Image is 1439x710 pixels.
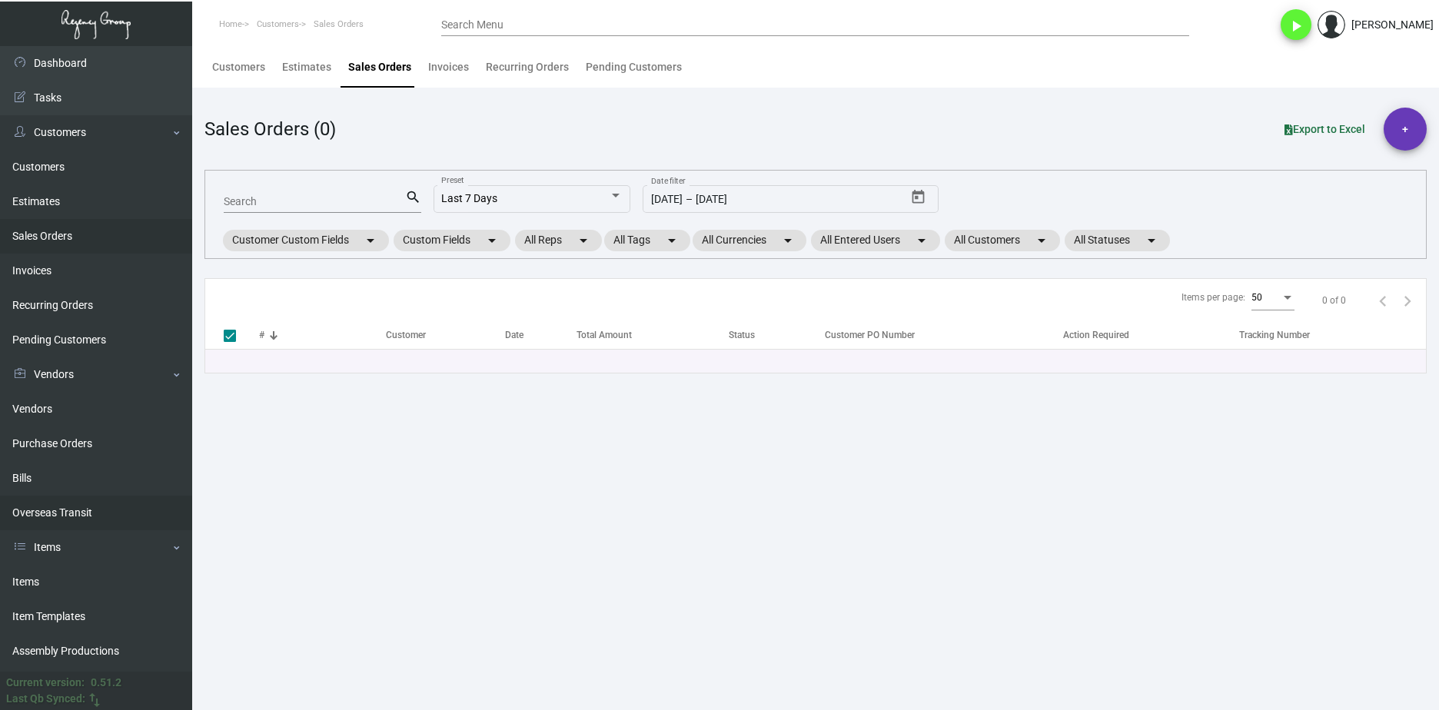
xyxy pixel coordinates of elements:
[6,675,85,691] div: Current version:
[686,194,693,206] span: –
[505,328,523,342] div: Date
[1351,17,1434,33] div: [PERSON_NAME]
[586,59,682,75] div: Pending Customers
[223,230,389,251] mat-chip: Customer Custom Fields
[1287,17,1305,35] i: play_arrow
[1322,294,1346,307] div: 0 of 0
[663,231,681,250] mat-icon: arrow_drop_down
[811,230,940,251] mat-chip: All Entered Users
[1284,123,1365,135] span: Export to Excel
[577,328,729,342] div: Total Amount
[515,230,602,251] mat-chip: All Reps
[1063,328,1239,342] div: Action Required
[394,230,510,251] mat-chip: Custom Fields
[825,328,1063,342] div: Customer PO Number
[386,328,504,342] div: Customer
[1395,288,1420,313] button: Next page
[825,328,915,342] div: Customer PO Number
[1239,328,1310,342] div: Tracking Number
[257,19,299,29] span: Customers
[1142,231,1161,250] mat-icon: arrow_drop_down
[945,230,1060,251] mat-chip: All Customers
[604,230,690,251] mat-chip: All Tags
[1272,115,1378,143] button: Export to Excel
[348,59,411,75] div: Sales Orders
[1281,9,1311,40] button: play_arrow
[1065,230,1170,251] mat-chip: All Statuses
[1251,293,1294,304] mat-select: Items per page:
[505,328,577,342] div: Date
[405,188,421,207] mat-icon: search
[729,328,817,342] div: Status
[1251,292,1262,303] span: 50
[577,328,632,342] div: Total Amount
[483,231,501,250] mat-icon: arrow_drop_down
[6,691,85,707] div: Last Qb Synced:
[1402,108,1408,151] span: +
[1318,11,1345,38] img: admin@bootstrapmaster.com
[729,328,755,342] div: Status
[906,185,931,210] button: Open calendar
[361,231,380,250] mat-icon: arrow_drop_down
[1384,108,1427,151] button: +
[912,231,931,250] mat-icon: arrow_drop_down
[1063,328,1129,342] div: Action Required
[1032,231,1051,250] mat-icon: arrow_drop_down
[259,328,264,342] div: #
[1371,288,1395,313] button: Previous page
[1181,290,1245,304] div: Items per page:
[259,328,386,342] div: #
[314,19,364,29] span: Sales Orders
[428,59,469,75] div: Invoices
[441,192,497,204] span: Last 7 Days
[486,59,569,75] div: Recurring Orders
[282,59,331,75] div: Estimates
[693,230,806,251] mat-chip: All Currencies
[212,59,265,75] div: Customers
[1239,328,1426,342] div: Tracking Number
[386,328,426,342] div: Customer
[574,231,593,250] mat-icon: arrow_drop_down
[651,194,683,206] input: Start date
[91,675,121,691] div: 0.51.2
[696,194,820,206] input: End date
[219,19,242,29] span: Home
[779,231,797,250] mat-icon: arrow_drop_down
[204,115,336,143] div: Sales Orders (0)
